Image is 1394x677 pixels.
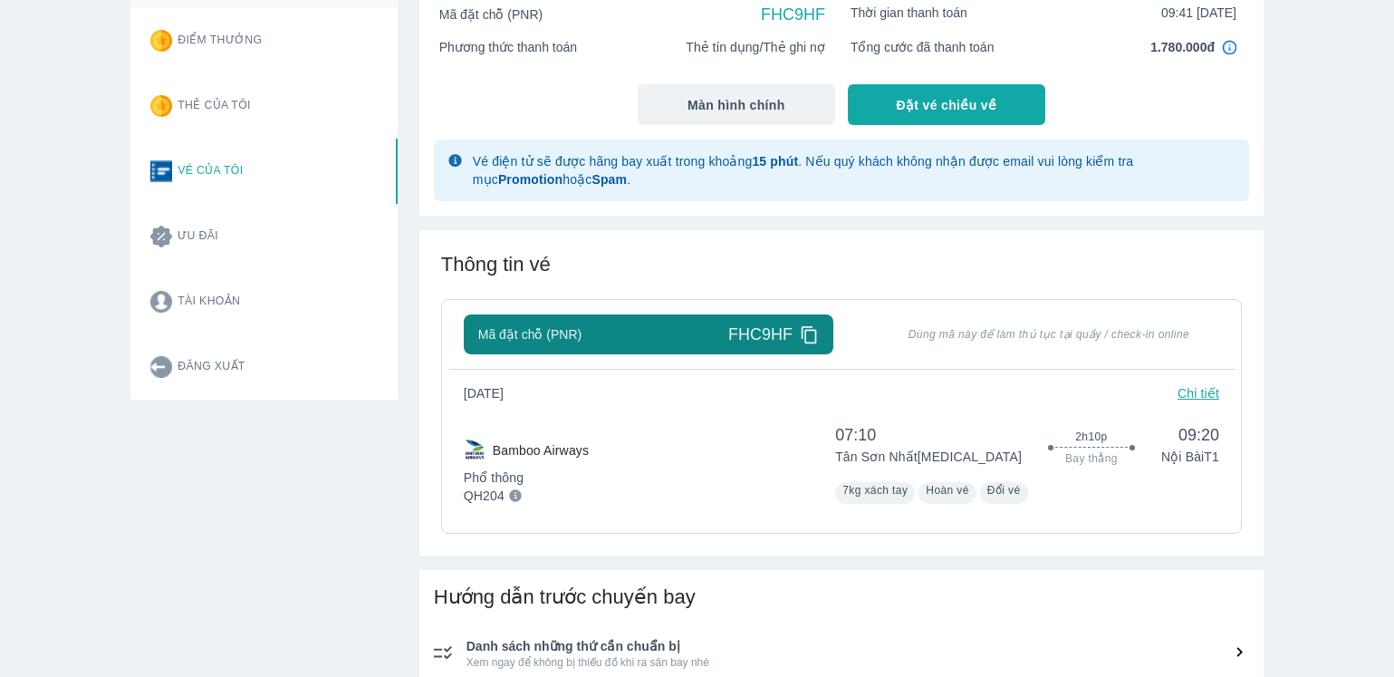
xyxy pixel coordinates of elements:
[464,469,589,487] p: Phổ thông
[591,172,627,187] strong: Spam
[638,84,835,125] button: Màn hình chính
[1222,40,1236,54] img: in4
[1065,451,1118,466] span: Bay thẳng
[498,172,562,187] strong: Promotion
[136,269,398,334] button: Tài khoản
[136,139,398,204] button: Vé của tôi
[879,327,1219,342] span: Dùng mã này để làm thủ tục tại quầy / check-in online
[1075,430,1107,444] span: 2h10p
[1150,38,1215,56] span: 1.780.000đ
[835,448,1022,466] p: Tân Sơn Nhất [MEDICAL_DATA]
[466,637,1249,655] span: Danh sách những thứ cần chuẩn bị
[434,585,696,608] span: Hướng dẫn trước chuyến bay
[464,384,518,402] span: [DATE]
[1178,384,1219,402] p: Chi tiết
[848,84,1045,125] button: Đặt vé chiều về
[896,96,996,114] span: Đặt vé chiều về
[150,226,172,247] img: promotion
[441,253,551,276] span: Thông tin vé
[851,4,967,22] span: Thời gian thanh toán
[434,645,452,660] img: ic_checklist
[478,325,582,343] span: Mã đặt chỗ (PNR)
[493,441,589,459] p: Bamboo Airways
[687,96,785,114] span: Màn hình chính
[1161,448,1219,466] p: Nội Bài T1
[842,484,908,497] span: 7kg xách tay
[728,324,793,345] span: FHC9HF
[473,154,1134,187] span: Vé điện tử sẽ được hãng bay xuất trong khoảng . Nếu quý khách không nhận được email vui lòng kiểm...
[464,487,505,505] p: QH204
[136,204,398,269] button: Ưu đãi
[439,38,577,56] span: Phương thức thanh toán
[136,73,398,139] button: Thẻ của tôi
[926,484,969,497] span: Hoàn vé
[130,8,398,400] div: Card thong tin user
[136,8,398,73] button: Điểm thưởng
[448,154,462,167] img: glyph
[150,291,172,313] img: account
[136,334,398,400] button: Đăng xuất
[439,5,543,24] span: Mã đặt chỗ (PNR)
[150,95,172,117] img: star
[851,38,995,56] span: Tổng cước đã thanh toán
[466,655,1249,670] span: Xem ngay để không bị thiếu đồ khi ra sân bay nhé
[761,4,825,25] span: FHC9HF
[1161,424,1219,446] span: 09:20
[835,424,1022,446] span: 07:10
[752,154,798,169] strong: 15 phút
[1161,4,1236,22] span: 09:41 [DATE]
[150,356,172,378] img: logout
[150,30,172,52] img: star
[987,484,1021,497] span: Đổi vé
[686,38,825,56] span: Thẻ tín dụng/Thẻ ghi nợ
[150,160,172,182] img: ticket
